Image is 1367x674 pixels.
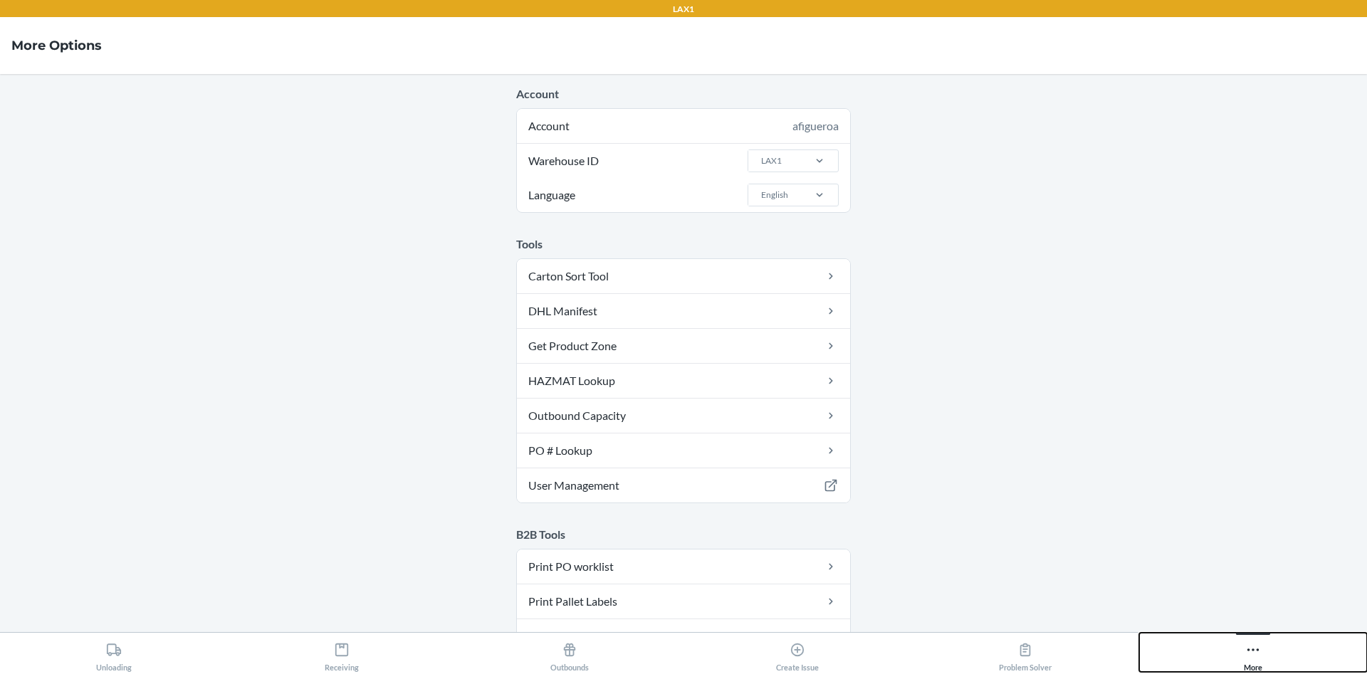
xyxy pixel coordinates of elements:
[999,636,1052,672] div: Problem Solver
[456,633,683,672] button: Outbounds
[792,117,839,135] div: afigueroa
[673,3,694,16] p: LAX1
[517,619,850,653] a: Print SSCC Labels
[1139,633,1367,672] button: More
[550,636,589,672] div: Outbounds
[517,584,850,618] a: Print Pallet Labels
[516,85,851,102] p: Account
[761,154,782,167] div: LAX1
[11,36,102,55] h4: More Options
[776,636,819,672] div: Create Issue
[517,364,850,398] a: HAZMAT Lookup
[760,189,761,201] input: LanguageEnglish
[517,259,850,293] a: Carton Sort Tool
[517,399,850,433] a: Outbound Capacity
[517,109,850,143] div: Account
[526,144,601,178] span: Warehouse ID
[1244,636,1262,672] div: More
[517,329,850,363] a: Get Product Zone
[517,433,850,468] a: PO # Lookup
[516,236,851,253] p: Tools
[760,154,761,167] input: Warehouse IDLAX1
[517,468,850,502] a: User Management
[228,633,456,672] button: Receiving
[761,189,788,201] div: English
[516,526,851,543] p: B2B Tools
[911,633,1139,672] button: Problem Solver
[517,294,850,328] a: DHL Manifest
[683,633,911,672] button: Create Issue
[526,178,577,212] span: Language
[325,636,359,672] div: Receiving
[96,636,132,672] div: Unloading
[517,549,850,584] a: Print PO worklist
